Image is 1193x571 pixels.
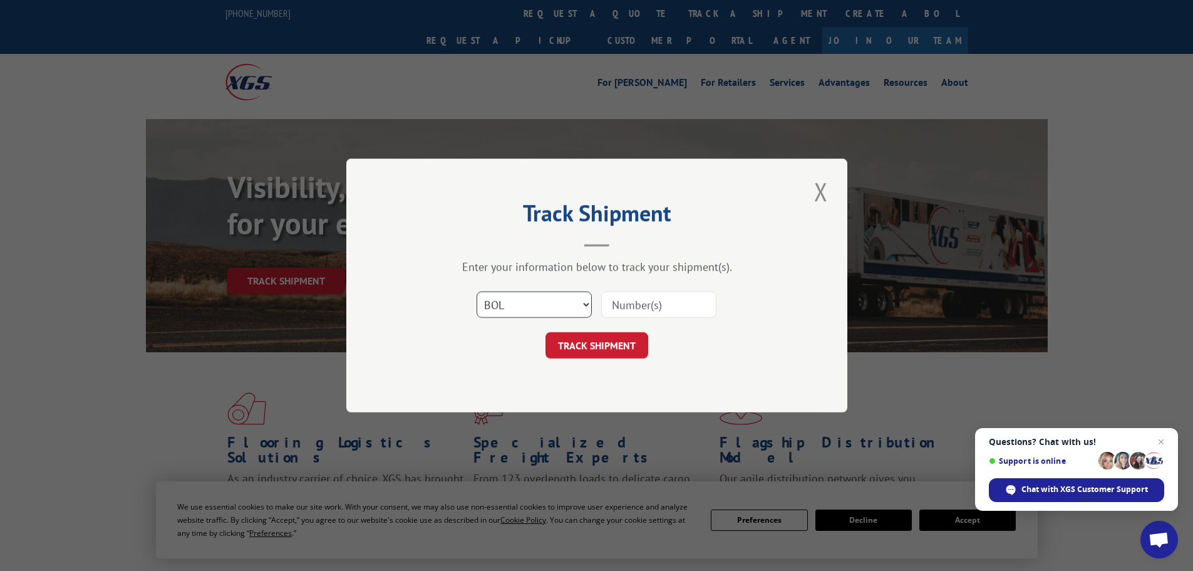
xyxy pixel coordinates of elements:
[409,259,785,274] div: Enter your information below to track your shipment(s).
[601,291,716,318] input: Number(s)
[989,478,1164,502] span: Chat with XGS Customer Support
[1021,484,1148,495] span: Chat with XGS Customer Support
[1140,521,1178,558] a: Open chat
[989,456,1094,466] span: Support is online
[989,437,1164,447] span: Questions? Chat with us!
[810,174,832,209] button: Close modal
[545,332,648,359] button: TRACK SHIPMENT
[409,204,785,228] h2: Track Shipment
